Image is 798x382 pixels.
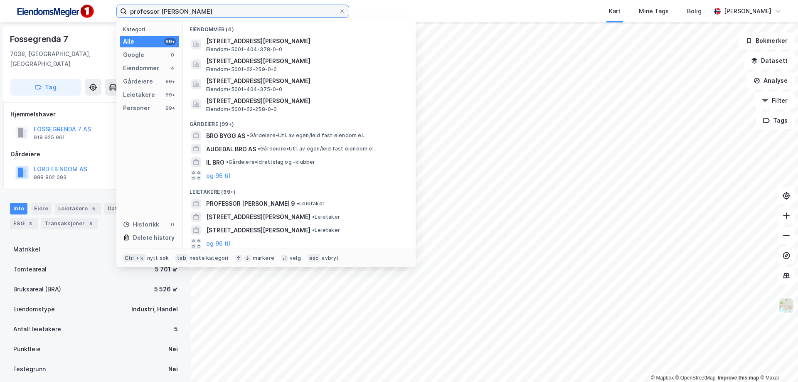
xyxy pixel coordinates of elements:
[164,78,176,85] div: 99+
[206,170,230,180] button: og 96 til
[744,52,795,69] button: Datasett
[13,264,47,274] div: Tomteareal
[206,96,406,106] span: [STREET_ADDRESS][PERSON_NAME]
[253,255,274,261] div: markere
[10,109,181,119] div: Hjemmelshaver
[247,132,364,139] span: Gårdeiere • Utl. av egen/leid fast eiendom el.
[31,203,52,214] div: Eiere
[41,218,98,229] div: Transaksjoner
[724,6,771,16] div: [PERSON_NAME]
[312,214,340,220] span: Leietaker
[755,92,795,109] button: Filter
[123,90,155,100] div: Leietakere
[123,254,145,262] div: Ctrl + k
[10,218,38,229] div: ESG
[206,106,277,113] span: Eiendom • 5001-62-258-0-0
[154,284,178,294] div: 5 526 ㎡
[639,6,669,16] div: Mine Tags
[175,254,188,262] div: tab
[226,159,315,165] span: Gårdeiere • Idrettslag og -klubber
[168,364,178,374] div: Nei
[206,46,282,53] span: Eiendom • 5001-404-378-0-0
[26,219,34,228] div: 3
[13,2,96,21] img: F4PB6Px+NJ5v8B7XTbfpPpyloAAAAASUVORK5CYII=
[10,149,181,159] div: Gårdeiere
[169,52,176,58] div: 0
[133,233,175,243] div: Delete history
[123,37,134,47] div: Alle
[206,212,310,222] span: [STREET_ADDRESS][PERSON_NAME]
[123,103,150,113] div: Personer
[34,134,65,141] div: 918 925 961
[13,324,61,334] div: Antall leietakere
[297,200,325,207] span: Leietaker
[206,86,282,93] span: Eiendom • 5001-404-375-0-0
[169,65,176,71] div: 4
[312,214,315,220] span: •
[312,227,315,233] span: •
[756,342,798,382] iframe: Chat Widget
[183,182,416,197] div: Leietakere (99+)
[123,76,153,86] div: Gårdeiere
[206,76,406,86] span: [STREET_ADDRESS][PERSON_NAME]
[13,284,61,294] div: Bruksareal (BRA)
[86,219,95,228] div: 8
[10,32,69,46] div: Fossegrenda 7
[183,114,416,129] div: Gårdeiere (99+)
[226,159,229,165] span: •
[778,298,794,313] img: Z
[55,203,101,214] div: Leietakere
[174,324,178,334] div: 5
[123,219,159,229] div: Historikk
[147,255,169,261] div: nytt søk
[13,304,55,314] div: Eiendomstype
[164,91,176,98] div: 99+
[10,79,81,96] button: Tag
[206,239,230,249] button: og 96 til
[718,375,759,381] a: Improve this map
[609,6,621,16] div: Kart
[290,255,301,261] div: velg
[164,105,176,111] div: 99+
[206,199,295,209] span: PROFESSOR [PERSON_NAME] 9
[190,255,229,261] div: neste kategori
[131,304,178,314] div: Industri, Handel
[104,203,145,214] div: Datasett
[756,112,795,129] button: Tags
[13,344,41,354] div: Punktleie
[206,131,245,141] span: BRO BYGG AS
[297,200,299,207] span: •
[247,132,249,138] span: •
[687,6,702,16] div: Bolig
[746,72,795,89] button: Analyse
[123,63,159,73] div: Eiendommer
[10,49,117,69] div: 7038, [GEOGRAPHIC_DATA], [GEOGRAPHIC_DATA]
[206,66,277,73] span: Eiendom • 5001-62-259-0-0
[206,225,310,235] span: [STREET_ADDRESS][PERSON_NAME]
[651,375,674,381] a: Mapbox
[206,144,256,154] span: AUGEDAL BRO AS
[123,26,179,32] div: Kategori
[206,158,224,168] span: IL BRO
[10,203,27,214] div: Info
[169,221,176,228] div: 0
[312,227,340,234] span: Leietaker
[34,174,66,181] div: 988 802 093
[206,56,406,66] span: [STREET_ADDRESS][PERSON_NAME]
[155,264,178,274] div: 5 701 ㎡
[183,20,416,35] div: Eiendommer (4)
[308,254,320,262] div: esc
[168,344,178,354] div: Nei
[127,5,339,17] input: Søk på adresse, matrikkel, gårdeiere, leietakere eller personer
[89,205,98,213] div: 5
[756,342,798,382] div: Kontrollprogram for chat
[258,145,260,152] span: •
[322,255,339,261] div: avbryt
[164,38,176,45] div: 99+
[675,375,716,381] a: OpenStreetMap
[123,50,144,60] div: Google
[206,36,406,46] span: [STREET_ADDRESS][PERSON_NAME]
[258,145,375,152] span: Gårdeiere • Utl. av egen/leid fast eiendom el.
[13,244,40,254] div: Matrikkel
[739,32,795,49] button: Bokmerker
